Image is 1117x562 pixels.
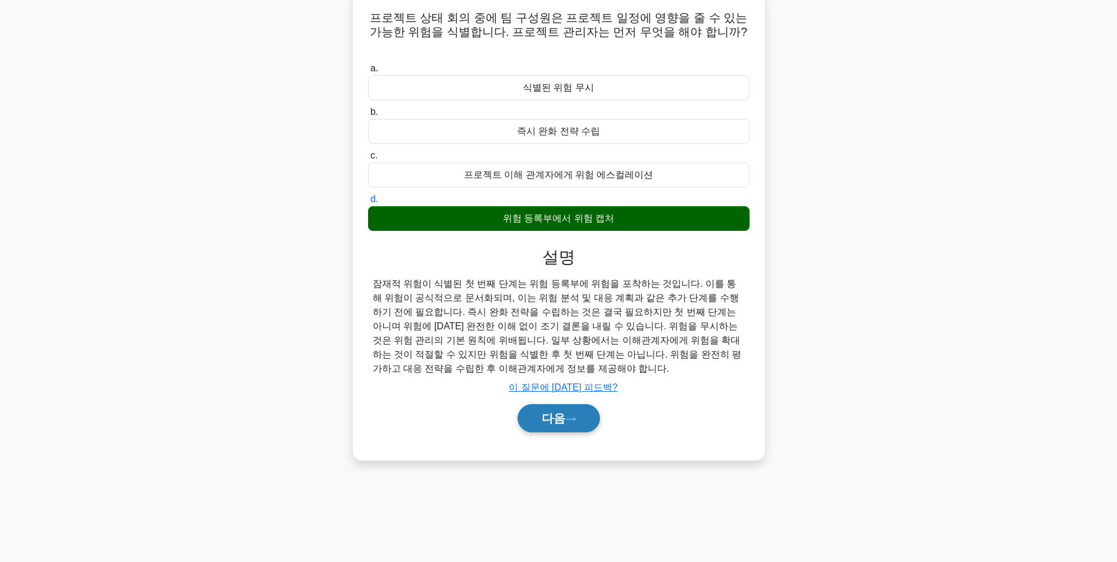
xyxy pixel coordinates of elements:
font: 프로젝트 상태 회의 중에 팀 구성원은 프로젝트 일정에 영향을 줄 수 있는 가능한 위험을 식별합니다. 프로젝트 관리자는 먼저 무엇을 해야 합니까? [370,11,747,52]
span: b. [370,107,378,117]
span: c. [370,150,377,160]
button: 다음 [518,404,600,432]
div: 위험 등록부에서 위험 캡처 [368,206,750,231]
div: 식별된 위험 무시 [368,75,750,100]
div: 잠재적 위험이 식별된 첫 번째 단계는 위험 등록부에 위험을 포착하는 것입니다. 이를 통해 위험이 공식적으로 문서화되며, 이는 위험 분석 및 대응 계획과 같은 추가 단계를 수행... [373,277,745,376]
font: 다음 [542,412,565,425]
a: 이 질문에 [DATE] 피드백? [509,382,618,392]
h3: 설명 [375,247,743,267]
span: a. [370,63,378,73]
div: 즉시 완화 전략 수립 [368,119,750,144]
span: d. [370,194,378,204]
div: 프로젝트 이해 관계자에게 위험 에스컬레이션 [368,163,750,187]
